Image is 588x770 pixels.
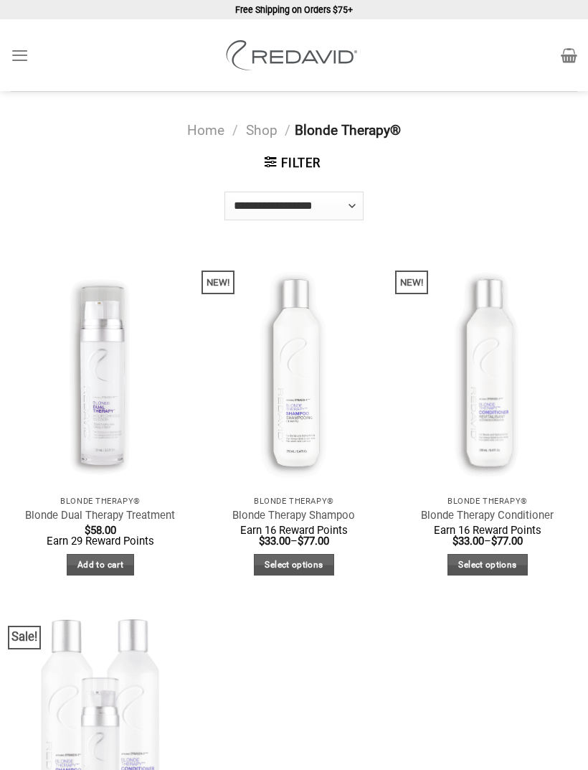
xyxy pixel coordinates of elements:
[235,4,353,15] strong: Free Shipping on Orders $75+
[421,509,554,522] a: Blonde Therapy Conditioner
[491,535,523,548] bdi: 77.00
[246,122,278,138] a: Shop
[447,554,528,576] a: Select options for “Blonde Therapy Conditioner”
[434,524,541,537] span: Earn 16 Reward Points
[298,535,329,548] bdi: 77.00
[265,155,321,171] a: Filter
[281,156,321,170] strong: Filter
[452,535,458,548] span: $
[11,249,190,489] img: REDAVID Blonde Dual Therapy for Blonde and Highlighted Hair
[204,249,384,489] a: Blonde Therapy Shampoo
[405,525,570,547] span: –
[18,497,183,506] p: Blonde Therapy®
[240,524,348,537] span: Earn 16 Reward Points
[85,524,116,537] bdi: 58.00
[259,535,290,548] bdi: 33.00
[222,40,366,70] img: REDAVID Salon Products | United States
[204,249,384,489] img: REDAVID Blonde Therapy Shampoo for Blonde and Highlightened Hair
[232,122,238,138] span: /
[224,192,364,220] select: Shop order
[67,554,135,576] a: Add to cart: “Blonde Dual Therapy Treatment”
[298,535,303,548] span: $
[25,509,175,522] a: Blonde Dual Therapy Treatment
[405,497,570,506] p: Blonde Therapy®
[398,249,577,489] a: Blonde Therapy Conditioner
[11,249,190,489] a: Blonde Dual Therapy Treatment
[212,497,376,506] p: Blonde Therapy®
[259,535,265,548] span: $
[491,535,497,548] span: $
[285,122,290,138] span: /
[11,37,29,73] a: Menu
[11,120,577,142] nav: Blonde Therapy®
[47,535,154,548] span: Earn 29 Reward Points
[398,249,577,489] img: REDAVID Blonde Therapy Conditioner for Blonde and Highlightened Hair
[254,554,334,576] a: Select options for “Blonde Therapy Shampoo”
[232,509,355,522] a: Blonde Therapy Shampoo
[85,524,90,537] span: $
[212,525,376,547] span: –
[187,122,224,138] a: Home
[452,535,484,548] bdi: 33.00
